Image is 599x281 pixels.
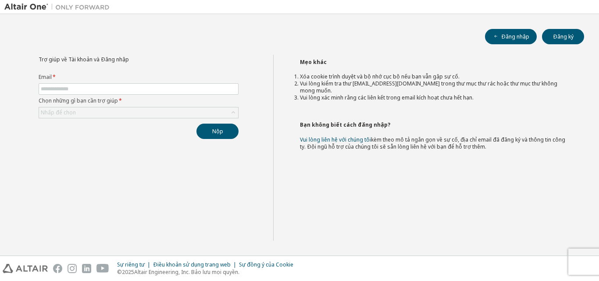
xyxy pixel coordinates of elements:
font: Chọn những gì bạn cần trợ giúp [39,97,118,104]
font: Nộp [212,128,223,135]
font: Đăng ký [553,33,574,40]
font: Vui lòng xác minh rằng các liên kết trong email kích hoạt chưa hết hạn. [300,94,474,101]
img: linkedin.svg [82,264,91,273]
font: Nhấp để chọn [41,109,76,116]
div: Nhấp để chọn [39,107,238,118]
font: Xóa cookie trình duyệt và bộ nhớ cục bộ nếu bạn vẫn gặp sự cố. [300,73,460,80]
font: © [117,268,122,276]
font: Altair Engineering, Inc. Bảo lưu mọi quyền. [134,268,239,276]
font: Điều khoản sử dụng trang web [153,261,231,268]
img: instagram.svg [68,264,77,273]
font: kèm theo mô tả ngắn gọn về sự cố, địa chỉ email đã đăng ký và thông tin công ty. Đội ngũ hỗ trợ c... [300,136,565,150]
font: 2025 [122,268,134,276]
font: Sự đồng ý của Cookie [239,261,293,268]
img: Altair One [4,3,114,11]
img: altair_logo.svg [3,264,48,273]
font: Trợ giúp về Tài khoản và Đăng nhập [39,56,129,63]
font: Sự riêng tư [117,261,145,268]
font: Email [39,73,52,81]
a: Vui lòng liên hệ với chúng tôi [300,136,371,143]
img: facebook.svg [53,264,62,273]
img: youtube.svg [96,264,109,273]
button: Đăng nhập [485,29,537,44]
button: Đăng ký [542,29,584,44]
font: Đăng nhập [501,33,529,40]
font: Bạn không biết cách đăng nhập? [300,121,390,128]
font: Mẹo khác [300,58,327,66]
button: Nộp [196,124,239,139]
font: Vui lòng kiểm tra thư [EMAIL_ADDRESS][DOMAIN_NAME] trong thư mục thư rác hoặc thư mục thư không m... [300,80,557,94]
